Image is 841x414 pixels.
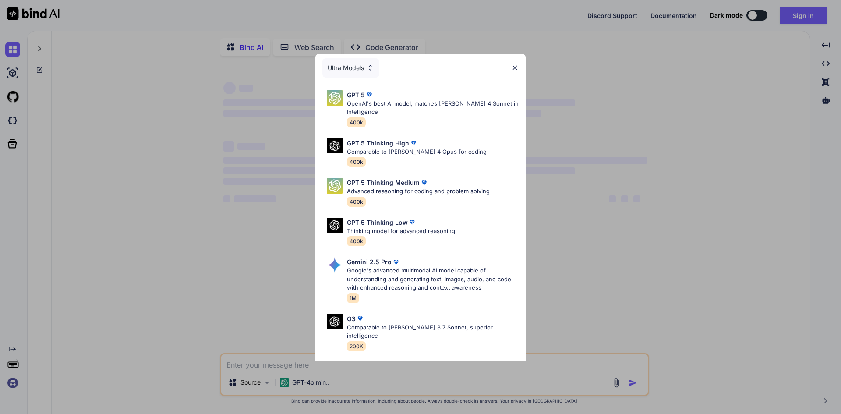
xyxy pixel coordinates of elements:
[511,64,519,71] img: close
[408,218,417,226] img: premium
[347,197,366,207] span: 400k
[347,323,519,340] p: Comparable to [PERSON_NAME] 3.7 Sonnet, superior intelligence
[356,314,364,323] img: premium
[347,99,519,117] p: OpenAI's best AI model, matches [PERSON_NAME] 4 Sonnet in Intelligence
[327,90,343,106] img: Pick Models
[347,314,356,323] p: O3
[347,341,366,351] span: 200K
[322,58,379,78] div: Ultra Models
[347,266,519,292] p: Google's advanced multimodal AI model capable of understanding and generating text, images, audio...
[347,218,408,227] p: GPT 5 Thinking Low
[347,138,409,148] p: GPT 5 Thinking High
[327,218,343,233] img: Pick Models
[327,314,343,329] img: Pick Models
[347,157,366,167] span: 400k
[327,138,343,154] img: Pick Models
[347,178,420,187] p: GPT 5 Thinking Medium
[347,148,487,156] p: Comparable to [PERSON_NAME] 4 Opus for coding
[347,293,359,303] span: 1M
[409,138,418,147] img: premium
[327,257,343,273] img: Pick Models
[347,257,392,266] p: Gemini 2.5 Pro
[365,90,374,99] img: premium
[392,258,400,266] img: premium
[420,178,428,187] img: premium
[347,227,457,236] p: Thinking model for advanced reasoning.
[327,178,343,194] img: Pick Models
[347,187,490,196] p: Advanced reasoning for coding and problem solving
[367,64,374,71] img: Pick Models
[347,90,365,99] p: GPT 5
[347,117,366,127] span: 400k
[347,236,366,246] span: 400k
